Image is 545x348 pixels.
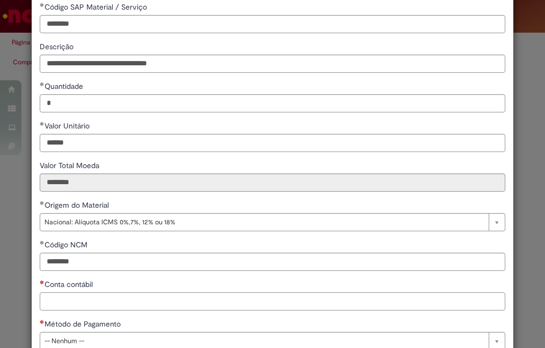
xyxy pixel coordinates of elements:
[40,201,45,205] span: Obrigatório Preenchido
[45,81,85,91] span: Quantidade
[40,240,45,245] span: Obrigatório Preenchido
[45,214,483,231] span: Nacional: Alíquota ICMS 0%,7%, 12% ou 18%
[45,240,90,249] span: Código NCM
[40,320,45,324] span: Necessários
[40,134,505,152] input: Valor Unitário
[40,280,45,284] span: Necessários
[40,3,45,7] span: Obrigatório Preenchido
[45,319,123,329] span: Método de Pagamento
[40,15,505,33] input: Código SAP Material / Serviço
[40,42,76,51] span: Descrição
[45,200,111,210] span: Origem do Material
[40,173,505,192] input: Valor Total Moeda
[40,292,505,311] input: Conta contábil
[40,55,505,73] input: Descrição
[45,121,92,131] span: Valor Unitário
[40,161,101,170] span: Somente leitura - Valor Total Moeda
[45,279,95,289] span: Conta contábil
[40,122,45,126] span: Obrigatório Preenchido
[45,2,149,12] span: Código SAP Material / Serviço
[40,82,45,86] span: Obrigatório Preenchido
[40,94,505,112] input: Quantidade
[40,253,505,271] input: Código NCM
